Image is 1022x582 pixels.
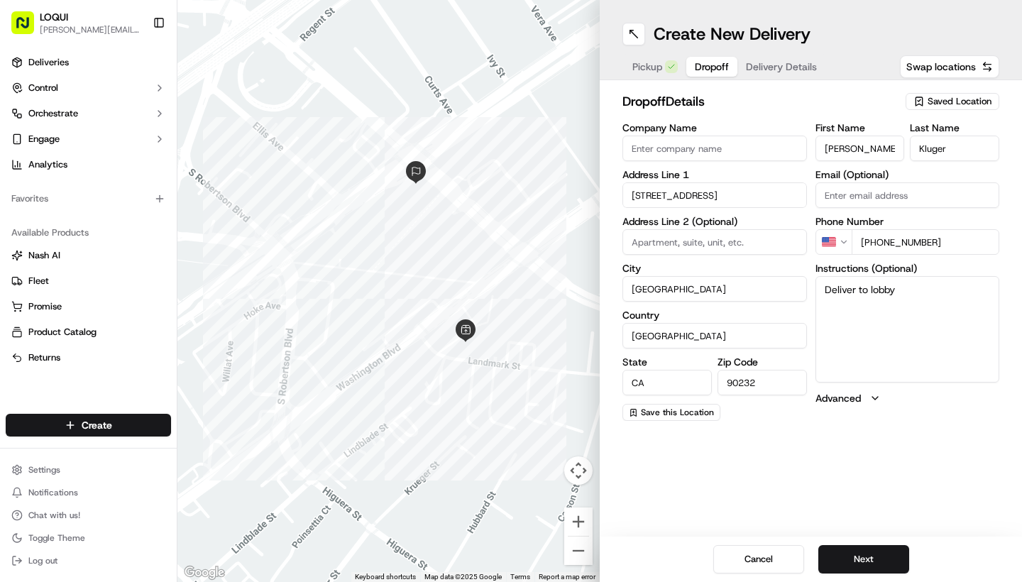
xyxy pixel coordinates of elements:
input: Enter zip code [718,370,807,395]
img: 1736555255976-a54dd68f-1ca7-489b-9aae-adbdc363a1c4 [14,136,40,162]
button: Toggle Theme [6,528,171,548]
button: Swap locations [900,55,999,78]
span: Fleet [28,275,49,287]
input: Enter email address [815,182,1000,208]
span: Create [82,418,112,432]
input: Enter city [622,276,807,302]
a: Report a map error [539,573,595,581]
span: Engage [28,133,60,145]
input: Enter last name [910,136,999,161]
button: LOQUI [40,10,68,24]
span: Promise [28,300,62,313]
label: Instructions (Optional) [815,263,1000,273]
label: First Name [815,123,905,133]
span: Nash AI [28,249,60,262]
span: Saved Location [928,95,991,108]
a: Returns [11,351,165,364]
div: We're available if you need us! [48,150,180,162]
button: Map camera controls [564,456,593,485]
label: Address Line 2 (Optional) [622,216,807,226]
button: Cancel [713,545,804,573]
span: Pickup [632,60,662,74]
label: City [622,263,807,273]
label: Last Name [910,123,999,133]
a: 📗Knowledge Base [9,200,114,226]
div: Available Products [6,221,171,244]
input: Enter first name [815,136,905,161]
span: Swap locations [906,60,976,74]
span: Dropoff [695,60,729,74]
label: Address Line 1 [622,170,807,180]
div: 📗 [14,207,26,219]
button: Zoom out [564,537,593,565]
span: Product Catalog [28,326,97,339]
a: Promise [11,300,165,313]
a: Deliveries [6,51,171,74]
span: API Documentation [134,206,228,220]
span: Pylon [141,241,172,251]
button: Returns [6,346,171,369]
span: Analytics [28,158,67,171]
label: Country [622,310,807,320]
button: Control [6,77,171,99]
button: Zoom in [564,507,593,536]
a: Nash AI [11,249,165,262]
button: Save this Location [622,404,720,421]
label: State [622,357,712,367]
span: Delivery Details [746,60,817,74]
label: Phone Number [815,216,1000,226]
a: Open this area in Google Maps (opens a new window) [181,564,228,582]
a: Product Catalog [11,326,165,339]
span: Map data ©2025 Google [424,573,502,581]
input: Enter country [622,323,807,348]
button: Engage [6,128,171,150]
p: Welcome 👋 [14,58,258,81]
span: Toggle Theme [28,532,85,544]
a: Fleet [11,275,165,287]
a: Analytics [6,153,171,176]
span: Notifications [28,487,78,498]
span: Returns [28,351,60,364]
button: LOQUI[PERSON_NAME][EMAIL_ADDRESS][DOMAIN_NAME] [6,6,147,40]
span: Deliveries [28,56,69,69]
input: Apartment, suite, unit, etc. [622,229,807,255]
button: Fleet [6,270,171,292]
div: 💻 [120,207,131,219]
label: Company Name [622,123,807,133]
button: Chat with us! [6,505,171,525]
span: Settings [28,464,60,476]
span: Orchestrate [28,107,78,120]
button: Start new chat [241,141,258,158]
button: Product Catalog [6,321,171,344]
a: Terms (opens in new tab) [510,573,530,581]
button: Orchestrate [6,102,171,125]
input: Got a question? Start typing here... [37,93,255,108]
input: Enter state [622,370,712,395]
h1: Create New Delivery [654,23,811,45]
button: Log out [6,551,171,571]
label: Email (Optional) [815,170,1000,180]
a: Powered byPylon [100,240,172,251]
img: Google [181,564,228,582]
a: 💻API Documentation [114,200,233,226]
button: Notifications [6,483,171,503]
textarea: Deliver to lobby [815,276,1000,383]
button: Settings [6,460,171,480]
h2: dropoff Details [622,92,897,111]
button: Next [818,545,909,573]
input: Enter address [622,182,807,208]
button: Nash AI [6,244,171,267]
span: Save this Location [641,407,714,418]
button: Keyboard shortcuts [355,572,416,582]
input: Enter company name [622,136,807,161]
span: Chat with us! [28,510,80,521]
input: Enter phone number [852,229,1000,255]
img: Nash [14,16,43,44]
span: Control [28,82,58,94]
div: Start new chat [48,136,233,150]
button: [PERSON_NAME][EMAIL_ADDRESS][DOMAIN_NAME] [40,24,141,35]
span: Log out [28,555,57,566]
label: Zip Code [718,357,807,367]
